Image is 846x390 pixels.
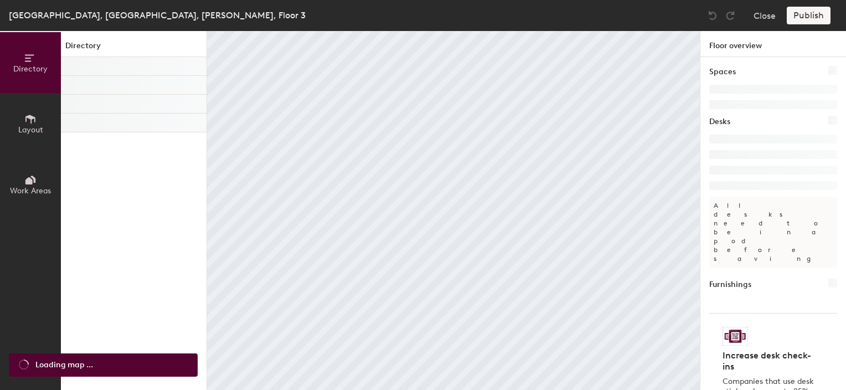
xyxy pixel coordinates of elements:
h1: Floor overview [700,31,846,57]
h1: Directory [61,40,207,57]
span: Loading map ... [35,359,93,371]
img: Undo [707,10,718,21]
span: Layout [18,125,43,135]
button: Close [754,7,776,24]
canvas: Map [207,31,700,390]
img: Sticker logo [723,327,748,346]
p: All desks need to be in a pod before saving [709,197,837,268]
span: Directory [13,64,48,74]
div: [GEOGRAPHIC_DATA], [GEOGRAPHIC_DATA], [PERSON_NAME], Floor 3 [9,8,306,22]
h4: Increase desk check-ins [723,350,817,372]
h1: Furnishings [709,279,751,291]
span: Work Areas [10,186,51,196]
img: Redo [725,10,736,21]
h1: Spaces [709,66,736,78]
h1: Desks [709,116,730,128]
